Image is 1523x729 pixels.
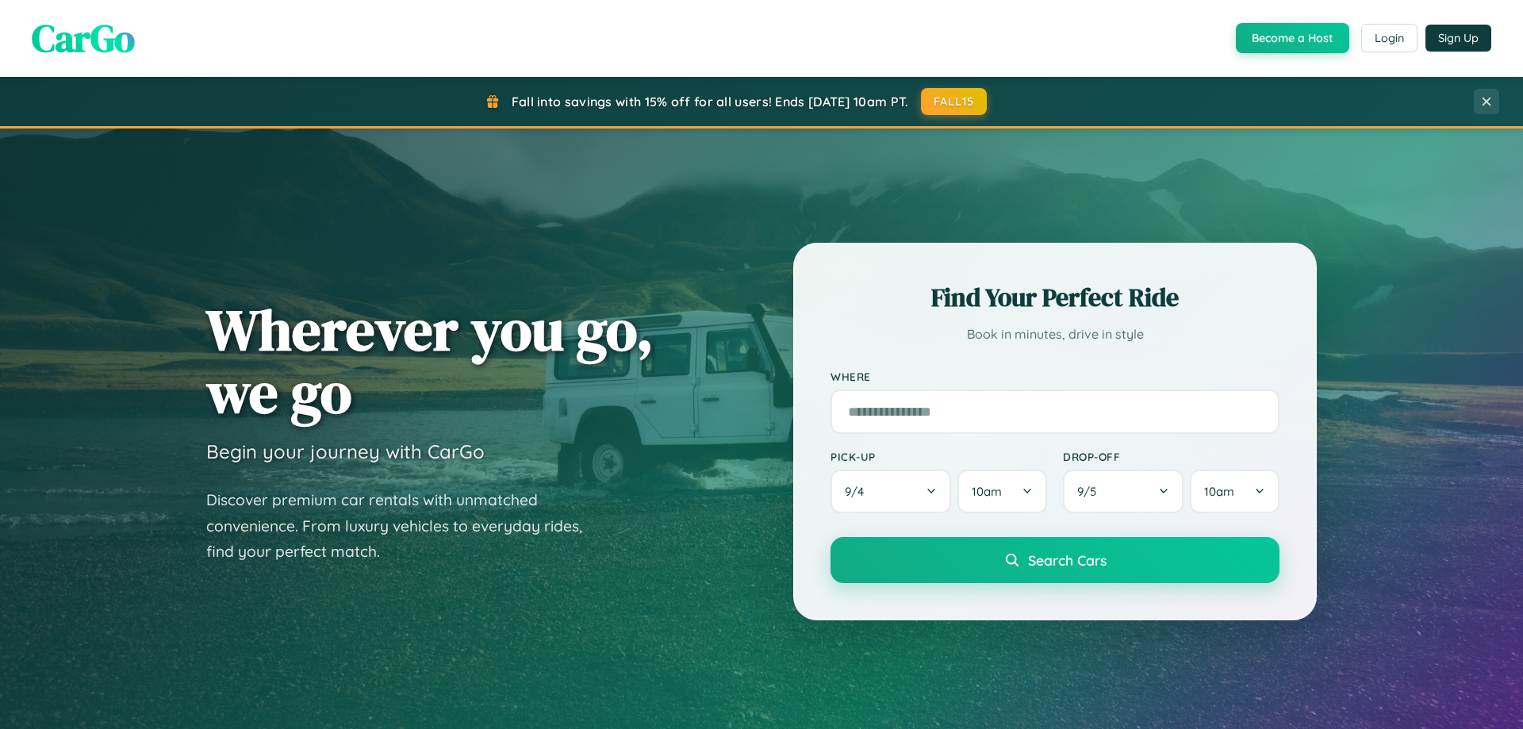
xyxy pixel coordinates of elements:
[831,537,1279,583] button: Search Cars
[1361,24,1418,52] button: Login
[972,484,1002,499] span: 10am
[957,470,1047,513] button: 10am
[1063,450,1279,463] label: Drop-off
[1236,23,1349,53] button: Become a Host
[831,280,1279,315] h2: Find Your Perfect Ride
[831,450,1047,463] label: Pick-up
[1190,470,1279,513] button: 10am
[845,484,872,499] span: 9 / 4
[831,370,1279,383] label: Where
[1204,484,1234,499] span: 10am
[831,470,951,513] button: 9/4
[831,323,1279,346] p: Book in minutes, drive in style
[206,439,485,463] h3: Begin your journey with CarGo
[32,12,135,64] span: CarGo
[206,487,603,565] p: Discover premium car rentals with unmatched convenience. From luxury vehicles to everyday rides, ...
[206,298,654,424] h1: Wherever you go, we go
[1063,470,1183,513] button: 9/5
[1425,25,1491,52] button: Sign Up
[921,88,988,115] button: FALL15
[1077,484,1104,499] span: 9 / 5
[512,94,909,109] span: Fall into savings with 15% off for all users! Ends [DATE] 10am PT.
[1028,551,1107,569] span: Search Cars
